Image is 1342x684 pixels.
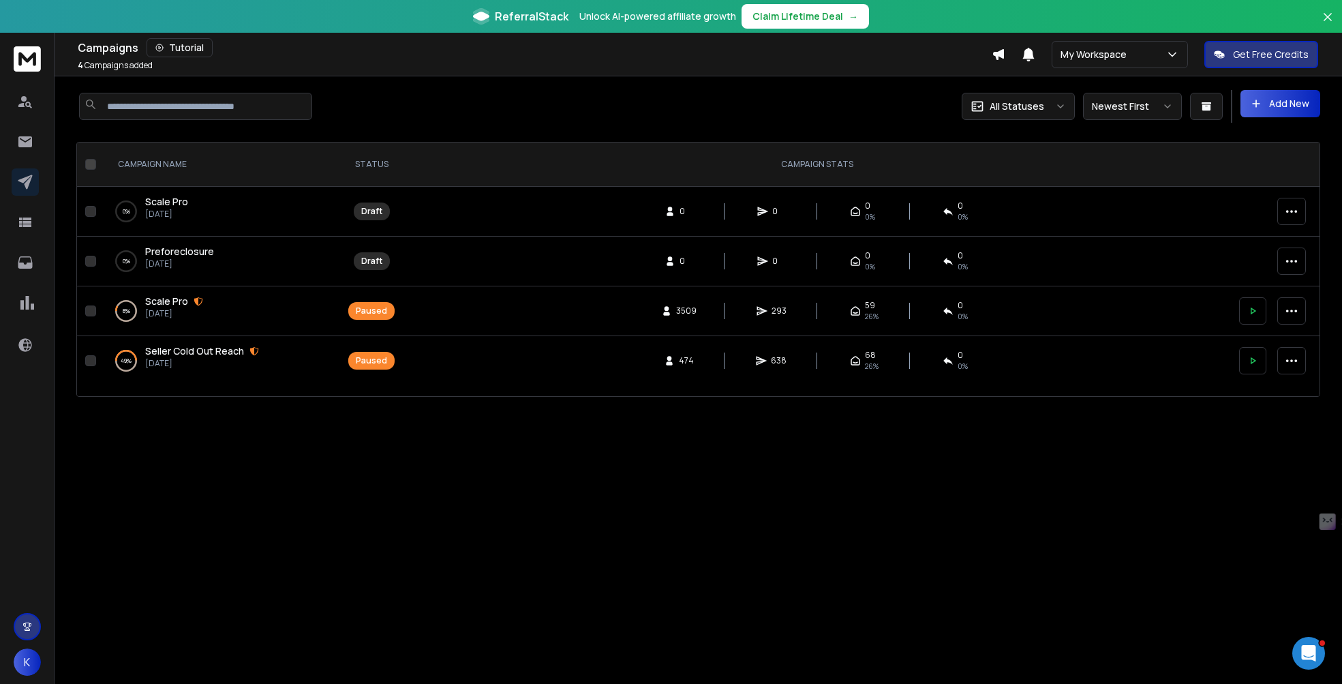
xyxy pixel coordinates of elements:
[145,344,244,358] a: Seller Cold Out Reach
[679,355,694,366] span: 474
[958,211,968,222] span: 0%
[772,256,786,267] span: 0
[495,8,568,25] span: ReferralStack
[361,206,382,217] div: Draft
[145,195,188,208] span: Scale Pro
[1204,41,1318,68] button: Get Free Credits
[123,254,130,268] p: 0 %
[145,245,214,258] a: Preforeclosure
[865,311,879,322] span: 26 %
[145,344,244,357] span: Seller Cold Out Reach
[14,649,41,676] button: K
[865,361,879,372] span: 26 %
[102,336,340,386] td: 49%Seller Cold Out Reach[DATE]
[145,308,203,319] p: [DATE]
[145,209,188,220] p: [DATE]
[102,237,340,286] td: 0%Preforeclosure[DATE]
[102,286,340,336] td: 8%Scale Pro[DATE]
[123,304,130,318] p: 8 %
[361,256,382,267] div: Draft
[145,295,188,308] span: Scale Pro
[1233,48,1309,61] p: Get Free Credits
[102,143,340,187] th: CAMPAIGN NAME
[865,261,875,272] span: 0%
[356,306,387,316] div: Paused
[772,206,786,217] span: 0
[771,355,787,366] span: 638
[1061,48,1132,61] p: My Workspace
[403,143,1231,187] th: CAMPAIGN STATS
[772,306,787,316] span: 293
[676,306,697,316] span: 3509
[865,350,876,361] span: 68
[123,205,130,218] p: 0 %
[865,300,875,311] span: 59
[958,311,968,322] span: 0 %
[990,100,1044,113] p: All Statuses
[78,59,83,71] span: 4
[579,10,736,23] p: Unlock AI-powered affiliate growth
[145,195,188,209] a: Scale Pro
[958,200,963,211] span: 0
[865,250,870,261] span: 0
[849,10,858,23] span: →
[1083,93,1182,120] button: Newest First
[680,256,693,267] span: 0
[680,206,693,217] span: 0
[865,211,875,222] span: 0%
[1292,637,1325,670] iframe: Intercom live chat
[865,200,870,211] span: 0
[145,295,188,308] a: Scale Pro
[121,354,132,368] p: 49 %
[78,38,992,57] div: Campaigns
[958,261,968,272] span: 0%
[958,300,963,311] span: 0
[958,250,963,261] span: 0
[145,358,259,369] p: [DATE]
[742,4,869,29] button: Claim Lifetime Deal→
[340,143,403,187] th: STATUS
[102,187,340,237] td: 0%Scale Pro[DATE]
[958,361,968,372] span: 0 %
[958,350,963,361] span: 0
[145,258,214,269] p: [DATE]
[1319,8,1337,41] button: Close banner
[356,355,387,366] div: Paused
[78,60,153,71] p: Campaigns added
[1240,90,1320,117] button: Add New
[147,38,213,57] button: Tutorial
